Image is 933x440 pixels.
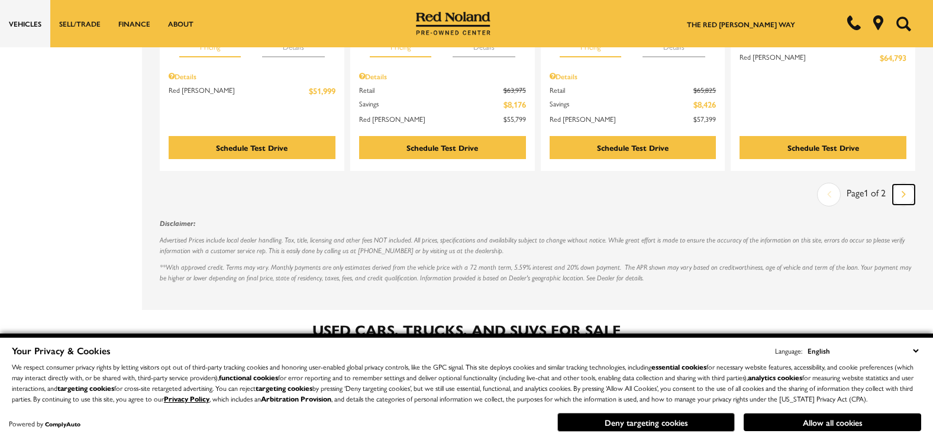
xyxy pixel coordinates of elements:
button: Open the search field [892,1,915,47]
del: $65,825 [693,85,716,95]
a: Red [PERSON_NAME] $55,799 [359,114,526,124]
span: Retail [550,85,694,95]
span: $55,799 [503,114,526,124]
p: We respect consumer privacy rights by letting visitors opt out of third-party tracking cookies an... [12,361,921,404]
div: Schedule Test Drive [597,142,669,153]
img: Red Noland Pre-Owned [416,12,490,35]
strong: Disclaimer: [160,219,195,228]
a: Red [PERSON_NAME] $57,399 [550,114,716,124]
div: Pricing Details - Used 2023 Toyota 4Runner TRD Pro With Navigation & 4WD [169,71,335,82]
a: ComplyAuto [45,420,80,428]
a: The Red [PERSON_NAME] Way [687,19,795,30]
span: Red [PERSON_NAME] [169,85,309,97]
strong: analytics cookies [748,372,802,383]
div: Schedule Test Drive - Used 2023 Toyota 4Runner TRD Pro With Navigation & 4WD [169,136,335,159]
a: Retail $63,975 [359,85,526,95]
p: Advertised Prices include local dealer handling. Tax, title, licensing and other fees NOT include... [160,235,915,256]
div: Pricing Details - Used 2024 GMC Sierra 1500 AT4 With Navigation & 4WD [550,71,716,82]
strong: Used Cars, Trucks, and SUVs for Sale [312,319,621,339]
div: Schedule Test Drive [216,142,288,153]
button: Allow all cookies [744,413,921,431]
div: Schedule Test Drive - Used 2024 Ram 2500 Power Wagon With Navigation & 4WD [740,136,906,159]
a: Red [PERSON_NAME] $64,793 [740,51,906,64]
div: Language: [775,347,802,354]
div: Page 1 of 2 [841,183,892,206]
span: Red [PERSON_NAME] [359,114,503,124]
span: Savings [550,98,694,111]
a: Retail $65,825 [550,85,716,95]
span: Red [PERSON_NAME] [550,114,694,124]
a: next page [893,185,915,205]
span: $8,176 [503,98,526,111]
button: Deny targeting cookies [557,413,735,432]
span: Retail [359,85,503,95]
a: Red [PERSON_NAME] $51,999 [169,85,335,97]
span: Red [PERSON_NAME] [740,51,880,64]
div: Schedule Test Drive [406,142,478,153]
p: **With approved credit. Terms may vary. Monthly payments are only estimates derived from the vehi... [160,262,915,283]
strong: Arbitration Provision [261,393,331,404]
strong: functional cookies [219,372,278,383]
span: $8,426 [693,98,716,111]
strong: targeting cookies [256,383,312,393]
div: Schedule Test Drive [787,142,859,153]
div: Pricing Details - Used 2023 Lexus GX 460 With Navigation & 4WD [359,71,526,82]
select: Language Select [805,344,921,357]
span: $64,793 [880,51,906,64]
span: Savings [359,98,503,111]
div: Schedule Test Drive - Used 2023 Lexus GX 460 With Navigation & 4WD [359,136,526,159]
div: Powered by [9,420,80,428]
span: Your Privacy & Cookies [12,344,111,357]
div: Schedule Test Drive - Used 2024 GMC Sierra 1500 AT4 With Navigation & 4WD [550,136,716,159]
strong: essential cookies [651,361,706,372]
a: Privacy Policy [164,393,209,404]
span: $57,399 [693,114,716,124]
span: $51,999 [309,85,335,97]
strong: targeting cookies [57,383,114,393]
a: Savings $8,426 [550,98,716,111]
a: Savings $8,176 [359,98,526,111]
a: Red Noland Pre-Owned [416,16,490,28]
del: $63,975 [503,85,526,95]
